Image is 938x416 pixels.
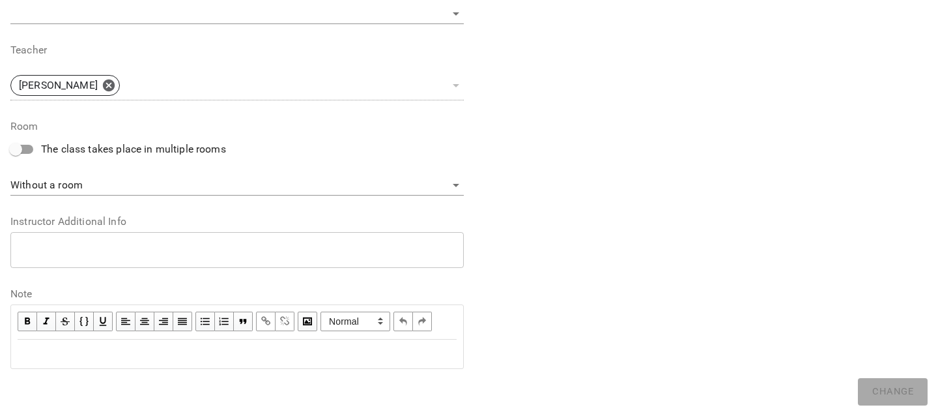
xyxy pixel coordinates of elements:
[320,312,390,331] span: Normal
[12,340,462,368] div: Edit text
[10,175,464,196] div: Without a room
[56,312,75,331] button: Strikethrough
[393,312,413,331] button: Undo
[19,78,98,93] p: [PERSON_NAME]
[10,289,464,299] label: Note
[215,312,234,331] button: OL
[154,312,173,331] button: Align Right
[10,75,120,96] div: [PERSON_NAME]
[195,312,215,331] button: UL
[135,312,154,331] button: Align Center
[256,312,276,331] button: Link
[116,312,135,331] button: Align Left
[298,312,317,331] button: Image
[41,141,226,157] span: The class takes place in multiple rooms
[18,312,37,331] button: Bold
[94,312,113,331] button: Underline
[10,216,464,227] label: Instructor Additional Info
[276,312,294,331] button: Remove Link
[173,312,192,331] button: Align Justify
[37,312,56,331] button: Italic
[10,121,464,132] label: Room
[234,312,253,331] button: Blockquote
[10,71,464,100] div: [PERSON_NAME]
[10,45,464,55] label: Teacher
[75,312,94,331] button: Monospace
[413,312,432,331] button: Redo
